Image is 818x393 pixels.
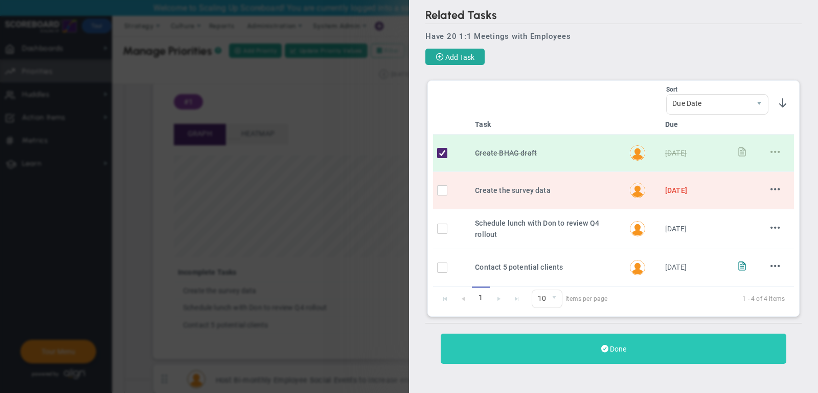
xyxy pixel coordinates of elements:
img: Hannah Dogru [630,183,645,198]
div: Schedule lunch with Don to review Q4 rollout [475,217,619,241]
span: 1 - 4 of 4 items [620,293,785,305]
th: Due [661,115,718,135]
span: [DATE] [665,149,687,157]
span: [DATE] [665,263,687,271]
img: Hannah Dogru [630,221,645,236]
span: select [751,95,768,114]
img: Hannah Dogru [630,260,645,275]
div: Create the survey data [475,185,619,196]
span: items per page [532,290,608,308]
span: Have 20 1:1 Meetings with Employees [425,32,571,41]
span: Done [610,345,626,353]
img: Hannah Dogru [630,145,645,161]
button: Add Task [425,49,485,65]
span: 0 [532,290,562,308]
div: Sort [666,86,768,93]
span: select [547,290,562,308]
th: Task [471,115,623,135]
span: Add Task [445,53,474,61]
span: [DATE] [665,225,687,233]
div: Create BHAG draft [475,147,619,159]
span: 10 [532,290,547,308]
span: Due Date [667,95,751,112]
h2: Related Tasks [425,8,802,24]
span: [DATE] [665,186,687,194]
div: Contact 5 potential clients [475,261,619,273]
span: 1 [472,287,490,309]
button: Done [441,334,786,364]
